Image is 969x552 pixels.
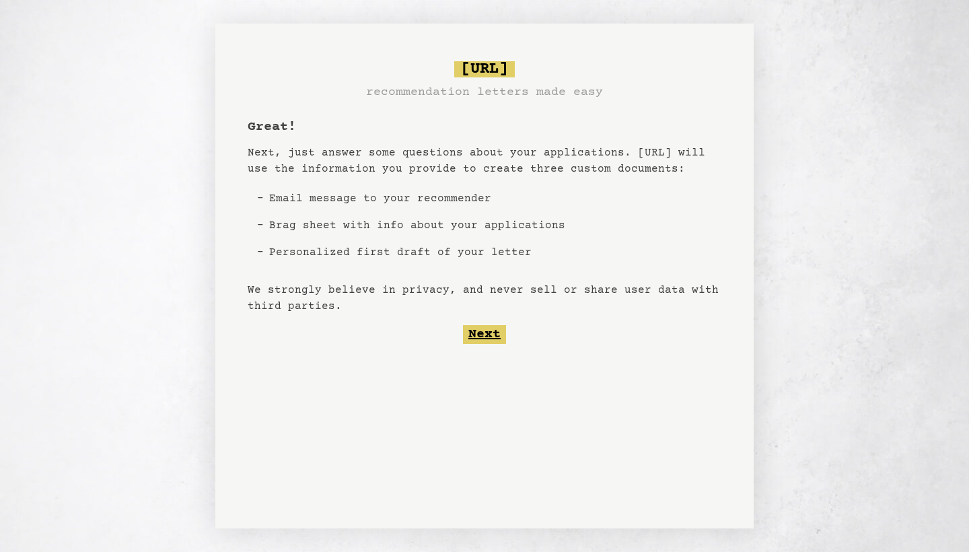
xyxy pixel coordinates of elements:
[264,212,571,239] li: Brag sheet with info about your applications
[264,239,571,266] li: Personalized first draft of your letter
[454,61,515,77] span: [URL]
[264,185,571,212] li: Email message to your recommender
[248,145,721,177] p: Next, just answer some questions about your applications. [URL] will use the information you prov...
[366,83,603,102] h3: recommendation letters made easy
[248,118,296,137] h1: Great!
[463,325,506,344] button: Next
[248,282,721,314] p: We strongly believe in privacy, and never sell or share user data with third parties.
